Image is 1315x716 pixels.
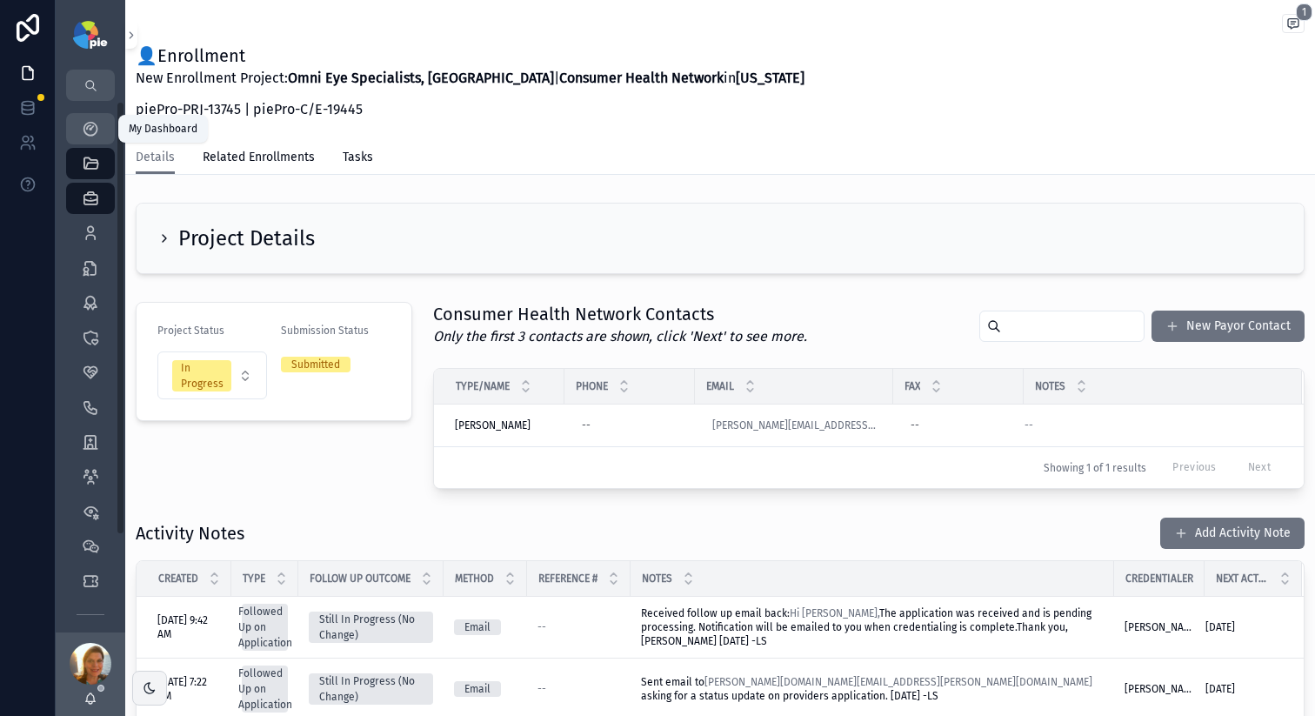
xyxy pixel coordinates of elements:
[454,681,517,697] a: Email
[576,379,608,393] span: Phone
[455,418,531,432] span: [PERSON_NAME]
[136,68,804,89] p: New Enrollment Project: | in
[157,351,267,399] button: Select Button
[1125,682,1194,696] a: [PERSON_NAME]
[1151,311,1305,342] button: New Payor Contact
[136,521,244,545] h1: Activity Notes
[1282,14,1305,37] button: 1
[203,142,315,177] a: Related Enrollments
[158,572,198,586] span: Created
[309,673,433,705] a: Still In Progress (No Change)
[157,325,224,337] span: Project Status
[455,418,554,432] a: [PERSON_NAME]
[136,149,175,166] span: Details
[582,418,591,432] div: --
[157,613,221,641] a: [DATE] 9:42 AM
[575,412,684,439] a: --
[136,99,804,120] p: piePro-PRJ-13745 | piePro-C/E-19445
[712,418,876,432] a: [PERSON_NAME][EMAIL_ADDRESS][PERSON_NAME][DOMAIN_NAME]
[178,224,315,252] h2: Project Details
[705,412,883,439] a: [PERSON_NAME][EMAIL_ADDRESS][PERSON_NAME][DOMAIN_NAME]
[911,418,919,432] div: --
[537,620,620,634] a: --
[310,572,411,586] span: Follow Up Outcome
[181,360,224,391] div: In Progress
[704,676,1092,688] a: [PERSON_NAME][DOMAIN_NAME][EMAIL_ADDRESS][PERSON_NAME][DOMAIN_NAME]
[455,572,494,586] span: Method
[464,619,491,635] div: Email
[537,682,620,696] a: --
[157,675,221,703] a: [DATE] 7:22 AM
[136,43,804,68] h1: 👤Enrollment
[904,412,1013,439] a: --
[1125,572,1193,586] span: Credentialer
[288,70,554,86] strong: Omni Eye Specialists, [GEOGRAPHIC_DATA]
[433,302,807,326] h1: Consumer Health Network Contacts
[642,572,672,586] span: Notes
[1025,418,1281,432] a: --
[1216,572,1269,586] span: Next Action Date
[242,604,288,651] a: Followed Up on Application
[281,325,369,337] span: Submission Status
[319,612,423,643] div: Still In Progress (No Change)
[537,620,546,634] span: --
[73,21,107,49] img: App logo
[736,70,804,86] strong: [US_STATE]
[319,673,423,705] div: Still In Progress (No Change)
[343,142,373,177] a: Tasks
[464,681,491,697] div: Email
[1125,620,1194,634] a: [PERSON_NAME]
[129,122,197,136] div: My Dashboard
[1205,682,1281,696] a: [DATE]
[1205,620,1281,634] a: [DATE]
[538,572,597,586] span: Reference #
[641,675,1104,703] a: Sent email to[PERSON_NAME][DOMAIN_NAME][EMAIL_ADDRESS][PERSON_NAME][DOMAIN_NAME]asking for a stat...
[203,149,315,166] span: Related Enrollments
[433,328,807,345] em: Only the first 3 contacts are shown, click 'Next' to see more.
[238,604,292,651] div: Followed Up on Application
[537,682,546,696] span: --
[56,101,125,632] div: scrollable content
[291,357,340,372] div: Submitted
[1035,379,1065,393] span: Notes
[1205,620,1235,634] span: [DATE]
[1296,3,1312,21] span: 1
[1025,418,1033,432] span: --
[1044,461,1146,475] span: Showing 1 of 1 results
[243,572,265,586] span: Type
[790,607,879,619] a: Hi [PERSON_NAME],
[454,619,517,635] a: Email
[641,676,1092,702] span: Sent email to asking for a status update on providers application. [DATE] -LS
[1160,518,1305,549] button: Add Activity Note
[238,666,292,713] div: Followed Up on Application
[559,70,724,86] strong: Consumer Health Network
[641,606,1104,648] a: Received follow up email back:Hi [PERSON_NAME],The application was received and is pending proces...
[456,379,510,393] span: Type/Name
[136,142,175,175] a: Details
[309,612,433,643] a: Still In Progress (No Change)
[706,379,734,393] span: Email
[1205,682,1235,696] span: [DATE]
[242,666,288,713] a: Followed Up on Application
[904,379,920,393] span: Fax
[641,607,1094,647] span: Received follow up email back: The application was received and is pending processing. Notificati...
[343,149,373,166] span: Tasks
